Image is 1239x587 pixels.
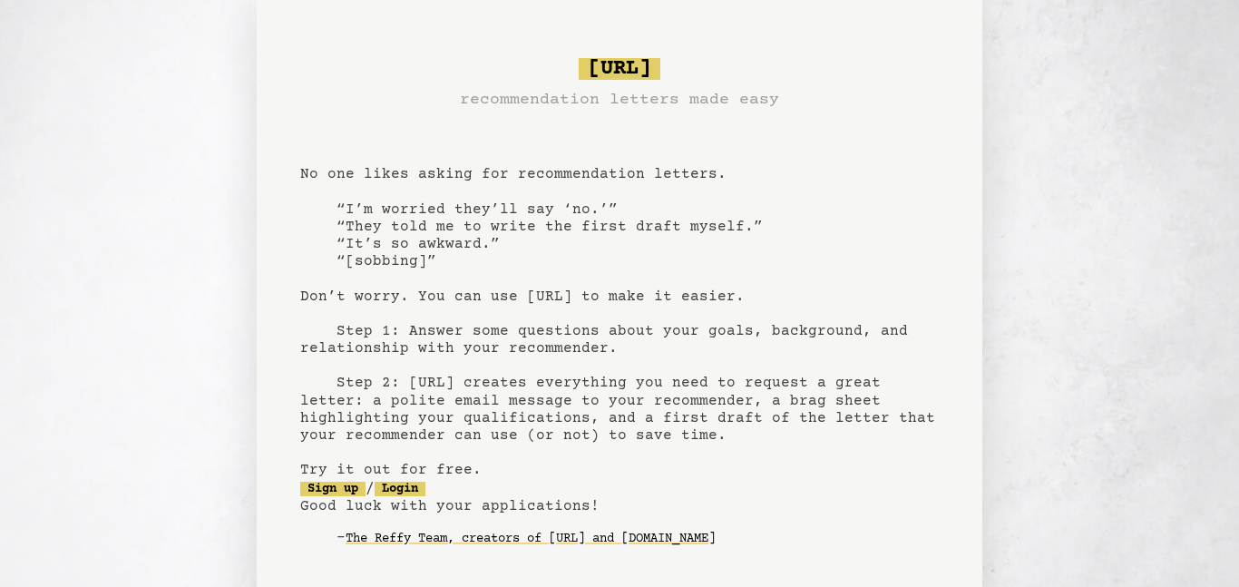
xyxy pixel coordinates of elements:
span: [URL] [579,58,660,80]
a: Sign up [300,482,366,496]
div: - [337,530,939,548]
a: Login [375,482,425,496]
pre: No one likes asking for recommendation letters. “I’m worried they’ll say ‘no.’” “They told me to ... [300,51,939,582]
a: The Reffy Team, creators of [URL] and [DOMAIN_NAME] [346,524,716,553]
h3: recommendation letters made easy [460,87,779,113]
